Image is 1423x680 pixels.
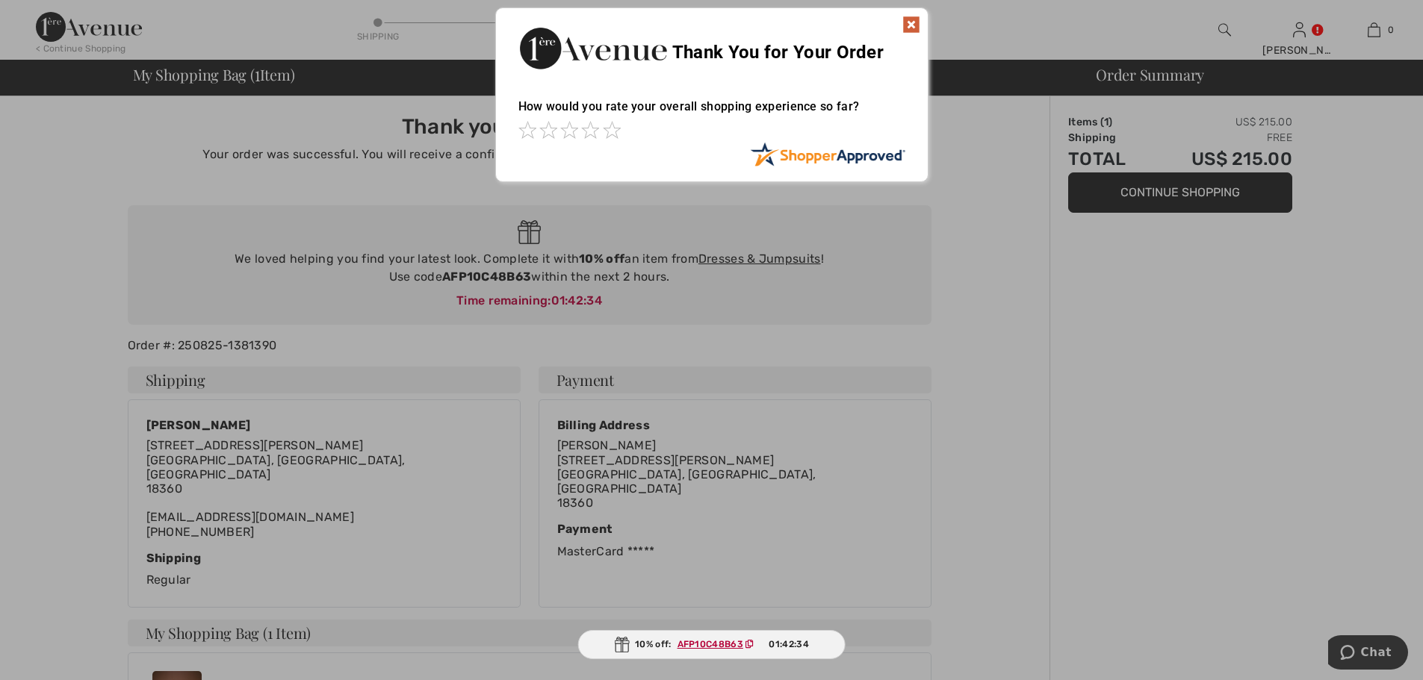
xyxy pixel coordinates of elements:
span: Chat [33,10,63,24]
ins: AFP10C48B63 [678,639,743,649]
span: 01:42:34 [769,637,808,651]
div: 10% off: [577,630,846,659]
img: x [902,16,920,34]
img: Gift.svg [614,637,629,652]
span: Thank You for Your Order [672,42,884,63]
img: Thank You for Your Order [518,23,668,73]
div: How would you rate your overall shopping experience so far? [518,84,905,142]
